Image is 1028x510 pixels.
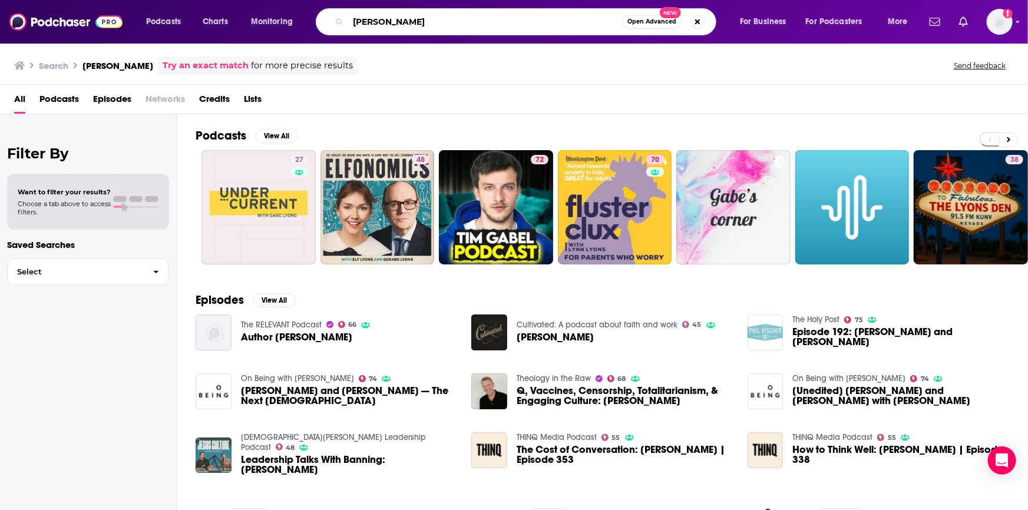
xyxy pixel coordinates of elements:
a: 27 [201,150,316,264]
a: Gabe Lyons [471,314,507,350]
a: On Being with Krista Tippett [241,373,354,383]
a: 38 [1006,155,1023,164]
input: Search podcasts, credits, & more... [348,12,622,31]
a: 74 [359,375,378,382]
img: [Unedited] Jim Daly and Gabe Lyons with Krista Tippett [748,373,784,409]
span: 48 [286,445,295,451]
a: 45 [682,321,702,328]
a: 75 [844,316,863,323]
span: Author [PERSON_NAME] [241,332,352,342]
button: open menu [880,12,923,31]
span: For Podcasters [806,14,862,30]
a: Try an exact match [163,59,249,72]
a: How to Think Well: Gabe Lyons | Episode 338 [792,445,1009,465]
a: 72 [439,150,553,264]
a: 48 [276,443,295,451]
a: EpisodesView All [196,293,296,307]
a: 48 [320,150,435,264]
span: Monitoring [251,14,293,30]
a: How to Think Well: Gabe Lyons | Episode 338 [748,432,784,468]
a: Jim Daly and Gabe Lyons — The Next Christians [241,386,458,406]
a: Author Gabe Lyons [241,332,352,342]
span: New [660,7,681,18]
a: 68 [607,375,626,382]
span: 27 [295,154,303,166]
a: Jesus Culture Leadership Podcast [241,432,426,452]
button: open menu [732,12,801,31]
span: All [14,90,25,114]
span: Logged in as BenLaurro [987,9,1013,35]
button: View All [253,293,296,307]
span: Networks [146,90,185,114]
span: [Unedited] [PERSON_NAME] and [PERSON_NAME] with [PERSON_NAME] [792,386,1009,406]
span: Choose a tab above to access filters. [18,200,111,216]
button: Show profile menu [987,9,1013,35]
button: Send feedback [950,61,1009,71]
span: [PERSON_NAME] and [PERSON_NAME] — The Next [DEMOGRAPHIC_DATA] [241,386,458,406]
span: Podcasts [146,14,181,30]
a: The Holy Post [792,314,839,324]
button: open menu [798,12,880,31]
img: Q, Vaccines, Censorship, Totalitarianism, & Engaging Culture: Gabe Lyons [471,373,507,409]
button: Open AdvancedNew [622,15,682,29]
span: The Cost of Conversation: [PERSON_NAME] | Episode 353 [517,445,733,465]
div: Open Intercom Messenger [988,446,1016,475]
img: Podchaser - Follow, Share and Rate Podcasts [9,11,123,33]
a: THINQ Media Podcast [792,432,872,442]
span: 72 [536,154,544,166]
a: Leadership Talks With Banning: Gabe Lyons [196,438,232,473]
a: Lists [244,90,262,114]
a: PodcastsView All [196,128,298,143]
span: 74 [369,376,377,382]
a: 70 [558,150,672,264]
span: Want to filter your results? [18,188,111,196]
a: Episodes [93,90,131,114]
span: Leadership Talks With Banning: [PERSON_NAME] [241,455,458,475]
h3: [PERSON_NAME] [82,60,153,71]
span: Charts [203,14,228,30]
h2: Podcasts [196,128,246,143]
img: The Cost of Conversation: Gabe Lyons | Episode 353 [471,432,507,468]
span: 55 [612,435,620,441]
a: Show notifications dropdown [925,12,945,32]
a: Podcasts [39,90,79,114]
a: Theology in the Raw [517,373,591,383]
a: Gabe Lyons [517,332,594,342]
button: Select [7,259,169,285]
a: 48 [412,155,429,164]
button: open menu [138,12,196,31]
span: Open Advanced [627,19,676,25]
a: The Cost of Conversation: Gabe Lyons | Episode 353 [517,445,733,465]
a: 70 [646,155,664,164]
a: 74 [910,375,929,382]
span: Q, Vaccines, Censorship, Totalitarianism, & Engaging Culture: [PERSON_NAME] [517,386,733,406]
img: Author Gabe Lyons [196,314,232,350]
span: How to Think Well: [PERSON_NAME] | Episode 338 [792,445,1009,465]
img: Episode 192: David Kinnaman and Gabe Lyons [748,314,784,350]
span: 74 [921,376,929,382]
div: Search podcasts, credits, & more... [327,8,728,35]
span: [PERSON_NAME] [517,332,594,342]
p: Saved Searches [7,239,169,250]
span: Episode 192: [PERSON_NAME] and [PERSON_NAME] [792,327,1009,347]
h2: Episodes [196,293,244,307]
span: 70 [651,154,659,166]
a: 27 [290,155,308,164]
a: 72 [531,155,548,164]
span: For Business [740,14,786,30]
a: Leadership Talks With Banning: Gabe Lyons [241,455,458,475]
a: 38 [914,150,1028,264]
a: 66 [338,321,357,328]
span: 66 [348,322,356,327]
a: 55 [877,434,896,441]
img: Jim Daly and Gabe Lyons — The Next Christians [196,373,232,409]
span: 48 [417,154,425,166]
h3: Search [39,60,68,71]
